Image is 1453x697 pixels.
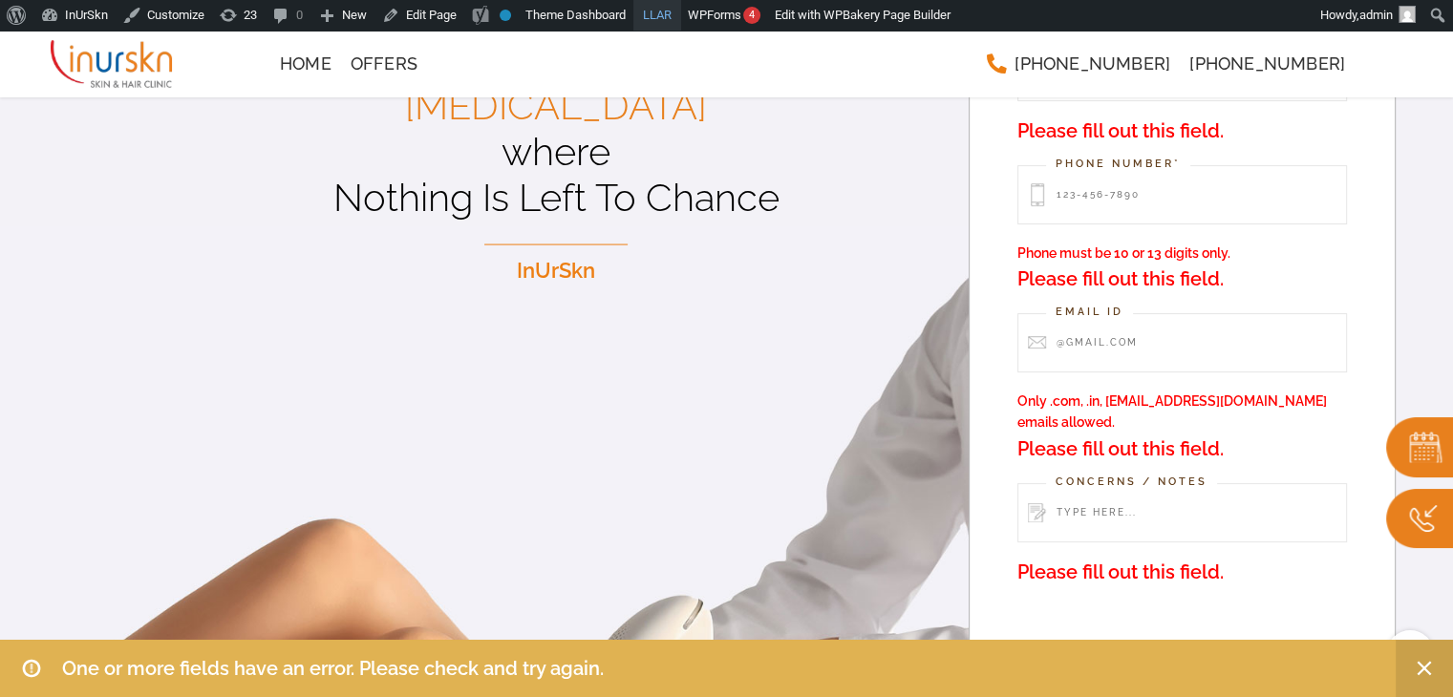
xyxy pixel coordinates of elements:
[1386,417,1453,477] img: book.png
[143,254,969,287] p: InUrSkn
[1046,304,1133,321] label: Email Id
[1180,45,1355,83] a: [PHONE_NUMBER]
[1017,483,1347,542] input: Type here...
[1017,433,1347,464] span: Please fill out this field.
[1015,55,1170,73] span: [PHONE_NUMBER]
[1359,8,1393,22] span: admin
[351,55,417,73] span: Offers
[1046,156,1190,173] label: Phone Number*
[1017,313,1347,372] input: @gmail.com
[51,35,172,93] img: InUrSkn
[280,55,331,73] span: Home
[1189,55,1345,73] span: [PHONE_NUMBER]
[1017,391,1347,433] span: Only .com, .in, [EMAIL_ADDRESS][DOMAIN_NAME] emails allowed.
[341,45,427,83] a: Offers
[270,45,341,83] a: Home
[1386,630,1434,678] a: Scroll To Top
[1386,489,1453,549] img: Callc.png
[1017,243,1347,264] span: Phone must be 10 or 13 digits only.
[1017,264,1347,294] span: Please fill out this field.
[1017,557,1347,587] span: Please fill out this field.
[405,83,707,128] span: [MEDICAL_DATA]
[1017,606,1308,681] iframe: reCAPTCHA
[500,10,511,21] div: No index
[143,37,969,221] p: For where Nothing Is Left To Chance
[743,7,760,24] div: 4
[1017,116,1347,146] span: Please fill out this field.
[1017,165,1347,224] input: 123-456-7890
[1046,474,1217,491] label: Concerns / Notes
[976,45,1180,83] a: [PHONE_NUMBER]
